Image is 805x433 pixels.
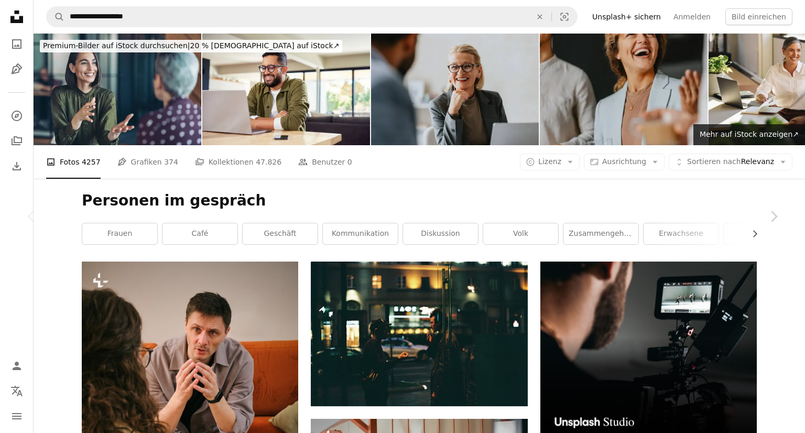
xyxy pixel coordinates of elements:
[6,59,27,80] a: Grafiken
[256,156,281,168] span: 47.826
[82,191,757,210] h1: Personen im gespräch
[43,41,339,50] span: 20 % [DEMOGRAPHIC_DATA] auf iStock ↗
[82,419,298,429] a: Ein Mann sitzt auf einer Couch und spricht mit einer Frau
[195,145,281,179] a: Kollektionen 47.826
[725,8,792,25] button: Bild einreichen
[586,8,667,25] a: Unsplash+ sichern
[347,156,352,168] span: 0
[298,145,352,179] a: Benutzer 0
[34,34,349,59] a: Premium-Bilder auf iStock durchsuchen|20 % [DEMOGRAPHIC_DATA] auf iStock↗
[164,156,178,168] span: 374
[243,223,318,244] a: Geschäft
[403,223,478,244] a: Diskussion
[202,34,370,145] img: Glücklicher hispanischer Mann, der zu Hause am Laptop arbeitet
[323,223,398,244] a: Kommunikation
[6,34,27,55] a: Fotos
[6,156,27,177] a: Bisherige Downloads
[669,154,792,170] button: Sortieren nachRelevanz
[6,355,27,376] a: Anmelden / Registrieren
[602,157,646,166] span: Ausrichtung
[552,7,577,27] button: Visuelle Suche
[46,6,578,27] form: Finden Sie Bildmaterial auf der ganzen Webseite
[34,34,201,145] img: Two businesswomen talking in the office
[6,381,27,402] button: Sprache
[687,157,774,167] span: Relevanz
[540,34,708,145] img: Fröhliche Geschäftsfrau, die einen geselligen Moment bei der Arbeit genießt
[6,105,27,126] a: Entdecken
[538,157,561,166] span: Lizenz
[82,223,157,244] a: Frauen
[528,7,551,27] button: Löschen
[687,157,741,166] span: Sortieren nach
[644,223,719,244] a: Erwachsene
[311,262,527,406] img: Mann in schwarzer Jacke neben Frau im schwarzen Mantel
[117,145,178,179] a: Grafiken 374
[563,223,638,244] a: Zusammengehörigkeit
[700,130,799,138] span: Mehr auf iStock anzeigen ↗
[371,34,539,145] img: Glückliche Geschäftsfrau im Büro Meeting Diskussion mit Kollege
[483,223,558,244] a: Volk
[47,7,64,27] button: Unsplash suchen
[724,223,799,244] a: Sprechen
[693,124,805,145] a: Mehr auf iStock anzeigen↗
[43,41,190,50] span: Premium-Bilder auf iStock durchsuchen |
[6,131,27,151] a: Kollektionen
[520,154,580,170] button: Lizenz
[162,223,237,244] a: Café
[311,329,527,339] a: Mann in schwarzer Jacke neben Frau im schwarzen Mantel
[667,8,717,25] a: Anmelden
[584,154,665,170] button: Ausrichtung
[6,406,27,427] button: Menü
[742,166,805,267] a: Weiter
